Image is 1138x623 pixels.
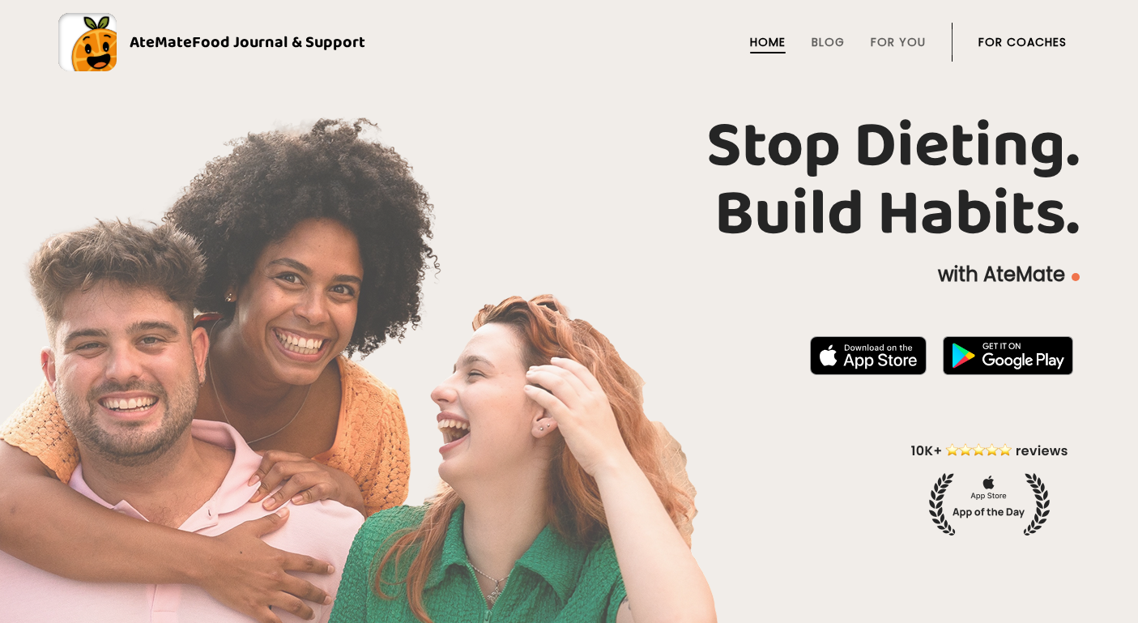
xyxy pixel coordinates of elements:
img: badge-download-apple.svg [810,336,927,375]
a: AteMateFood Journal & Support [58,13,1080,71]
a: Blog [812,36,845,49]
a: For You [871,36,926,49]
p: with AteMate [58,262,1080,288]
h1: Stop Dieting. Build Habits. [58,113,1080,249]
span: Food Journal & Support [192,29,365,55]
img: home-hero-appoftheday.png [899,441,1080,536]
a: Home [750,36,786,49]
a: For Coaches [978,36,1067,49]
img: badge-download-google.png [943,336,1073,375]
div: AteMate [117,29,365,55]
